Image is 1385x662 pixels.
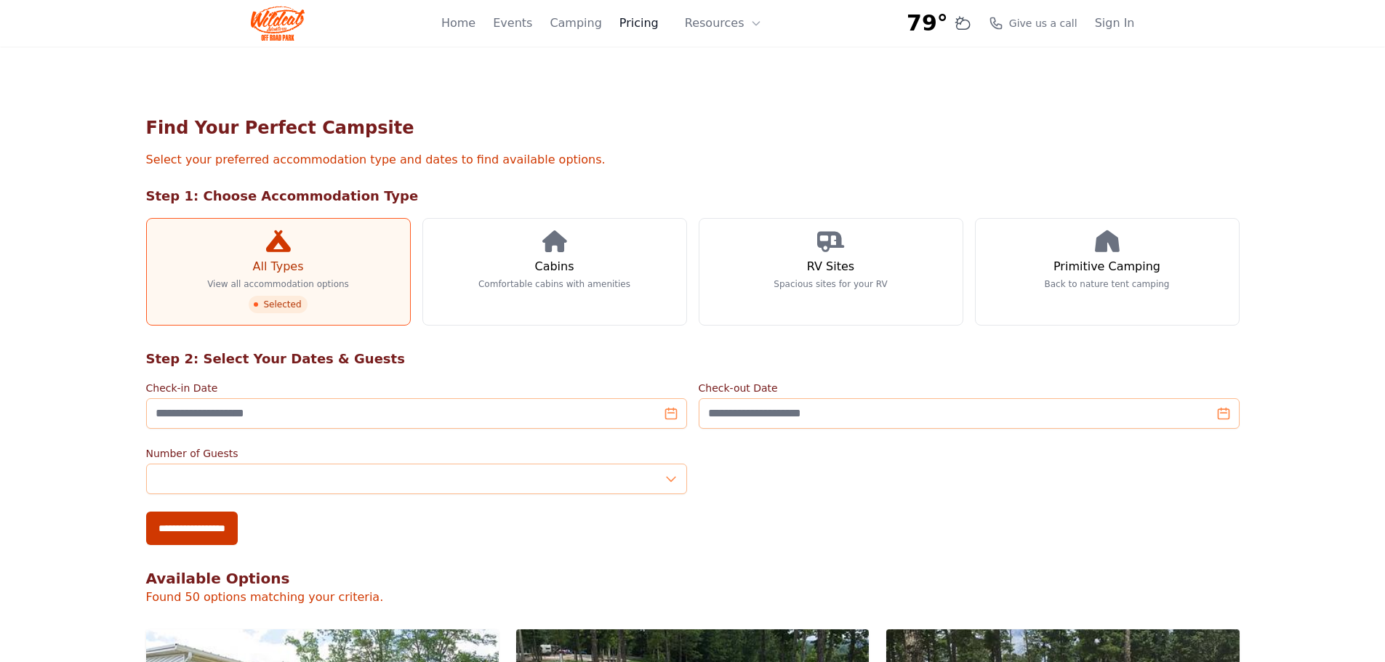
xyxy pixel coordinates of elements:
label: Number of Guests [146,446,687,461]
p: Spacious sites for your RV [774,278,887,290]
button: Resources [676,9,771,38]
a: Sign In [1095,15,1135,32]
h3: Cabins [534,258,574,275]
span: Give us a call [1009,16,1077,31]
p: Found 50 options matching your criteria. [146,589,1240,606]
img: Wildcat Logo [251,6,305,41]
a: Events [493,15,532,32]
h3: All Types [252,258,303,275]
a: Home [441,15,475,32]
h2: Step 2: Select Your Dates & Guests [146,349,1240,369]
a: Camping [550,15,601,32]
p: Comfortable cabins with amenities [478,278,630,290]
p: Select your preferred accommodation type and dates to find available options. [146,151,1240,169]
span: Selected [249,296,307,313]
h2: Available Options [146,568,1240,589]
a: RV Sites Spacious sites for your RV [699,218,963,326]
a: Cabins Comfortable cabins with amenities [422,218,687,326]
h2: Step 1: Choose Accommodation Type [146,186,1240,206]
h1: Find Your Perfect Campsite [146,116,1240,140]
h3: Primitive Camping [1053,258,1160,275]
a: All Types View all accommodation options Selected [146,218,411,326]
span: 79° [907,10,948,36]
h3: RV Sites [807,258,854,275]
label: Check-in Date [146,381,687,395]
p: Back to nature tent camping [1045,278,1170,290]
a: Primitive Camping Back to nature tent camping [975,218,1240,326]
a: Give us a call [989,16,1077,31]
label: Check-out Date [699,381,1240,395]
a: Pricing [619,15,659,32]
p: View all accommodation options [207,278,349,290]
